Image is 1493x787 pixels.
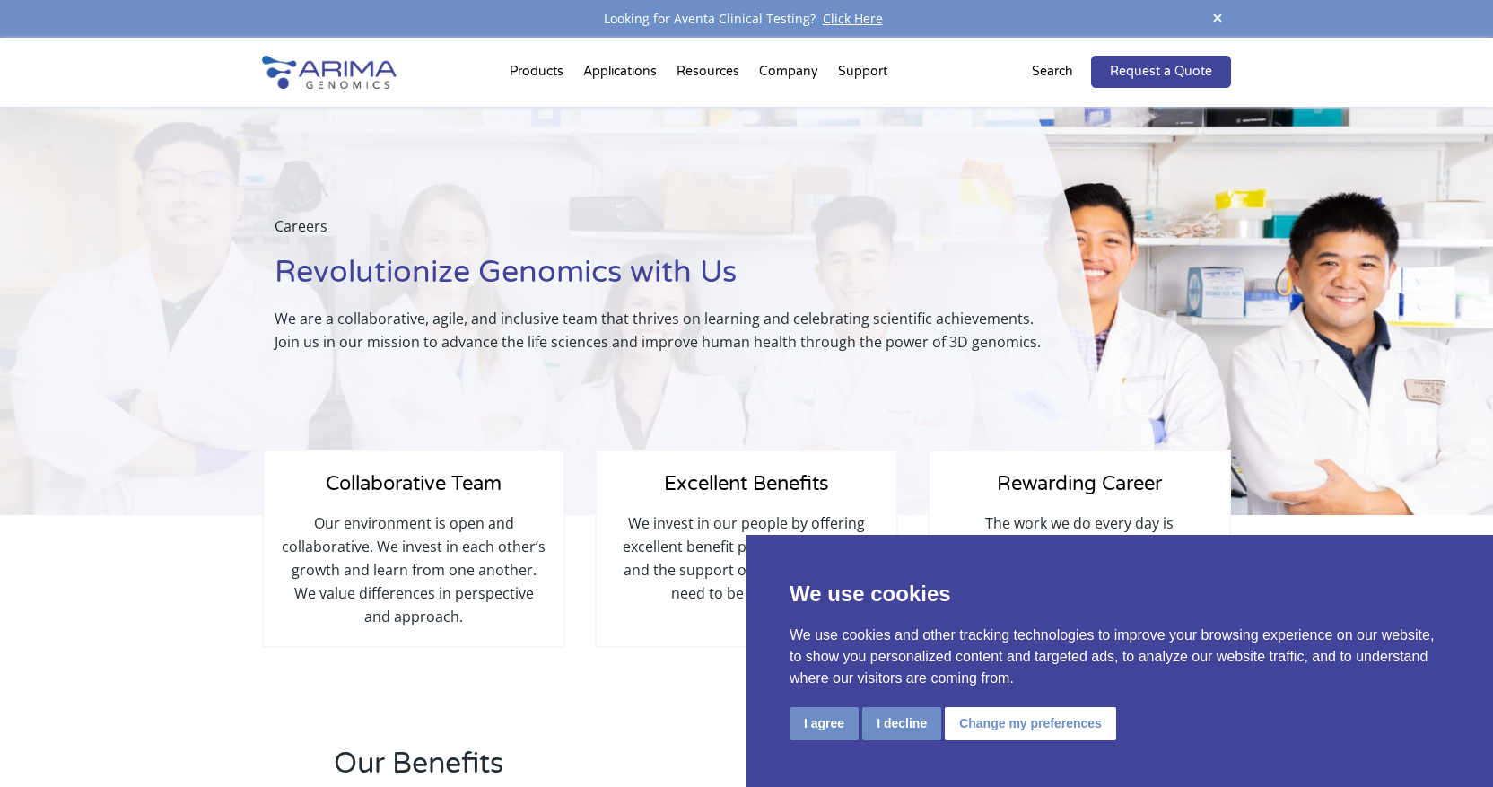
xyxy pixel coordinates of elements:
button: Change my preferences [945,707,1116,740]
button: I agree [790,707,859,740]
span: Collaborative Team [326,472,502,495]
p: We use cookies and other tracking technologies to improve your browsing experience on our website... [790,625,1450,689]
img: Arima-Genomics-logo [262,56,397,89]
p: Our environment is open and collaborative. We invest in each other’s growth and learn from one an... [282,512,546,628]
p: We use cookies [790,578,1450,610]
a: Request a Quote [1091,56,1231,88]
p: We invest in our people by offering excellent benefit packages, flexibility, and the support our ... [615,512,878,605]
div: Looking for Aventa Clinical Testing? [262,7,1231,31]
a: Click Here [816,10,890,27]
p: Search [1032,60,1073,83]
p: The work we do every day is meaningful and at the cutting edge of genomics. Each team member has ... [947,512,1211,628]
span: Excellent Benefits [664,472,829,495]
p: We are a collaborative, agile, and inclusive team that thrives on learning and celebrating scient... [275,307,1054,354]
h1: Revolutionize Genomics with Us [275,252,1054,307]
span: Rewarding Career [997,472,1162,495]
button: I decline [862,707,941,740]
p: Careers [275,214,1054,252]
